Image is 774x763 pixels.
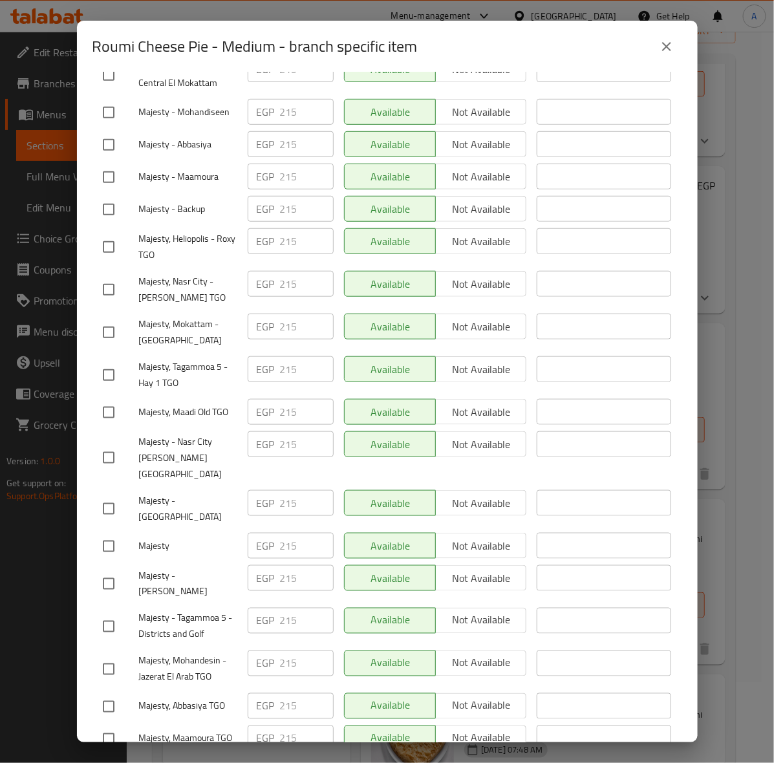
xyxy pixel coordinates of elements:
[139,136,237,153] span: Majesty - Abbasiya
[92,36,418,57] h2: Roumi Cheese Pie - Medium - branch specific item
[280,565,334,591] input: Please enter price
[139,359,237,391] span: Majesty, Tagammoa 5 - Hay 1 TGO
[139,231,237,263] span: Majesty, Heliopolis - Roxy TGO
[139,201,237,217] span: Majesty - Backup
[280,356,334,382] input: Please enter price
[257,319,275,334] p: EGP
[257,731,275,746] p: EGP
[139,274,237,306] span: Majesty, Nasr City - [PERSON_NAME] TGO
[257,61,275,77] p: EGP
[257,495,275,511] p: EGP
[257,136,275,152] p: EGP
[280,99,334,125] input: Please enter price
[257,104,275,120] p: EGP
[257,233,275,249] p: EGP
[139,169,237,185] span: Majesty - Maamoura
[139,59,237,91] span: Majesty - Mokattam - Central El Mokattam
[139,653,237,685] span: Majesty, Mohandesin - Jazerat El Arab TGO
[257,404,275,420] p: EGP
[257,570,275,586] p: EGP
[139,434,237,482] span: Majesty - Nasr City [PERSON_NAME][GEOGRAPHIC_DATA]
[139,104,237,120] span: Majesty - Mohandiseen
[257,276,275,292] p: EGP
[280,271,334,297] input: Please enter price
[280,533,334,559] input: Please enter price
[280,490,334,516] input: Please enter price
[139,698,237,715] span: Majesty, Abbasiya TGO
[280,693,334,719] input: Please enter price
[257,698,275,714] p: EGP
[257,361,275,377] p: EGP
[139,610,237,643] span: Majesty - Tagammoa 5 - Districts and Golf
[280,431,334,457] input: Please enter price
[257,201,275,217] p: EGP
[139,316,237,349] span: Majesty, Mokattam - [GEOGRAPHIC_DATA]
[139,731,237,747] span: Majesty, Maamoura TGO
[139,493,237,525] span: Majesty - [GEOGRAPHIC_DATA]
[280,228,334,254] input: Please enter price
[280,164,334,189] input: Please enter price
[257,436,275,452] p: EGP
[280,650,334,676] input: Please enter price
[280,399,334,425] input: Please enter price
[139,568,237,600] span: Majesty - [PERSON_NAME]
[257,538,275,553] p: EGP
[280,314,334,339] input: Please enter price
[280,608,334,634] input: Please enter price
[280,725,334,751] input: Please enter price
[257,169,275,184] p: EGP
[280,131,334,157] input: Please enter price
[139,538,237,554] span: Majesty
[280,196,334,222] input: Please enter price
[257,656,275,671] p: EGP
[651,31,682,62] button: close
[139,404,237,420] span: Majesty, Maadi Old TGO
[257,613,275,629] p: EGP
